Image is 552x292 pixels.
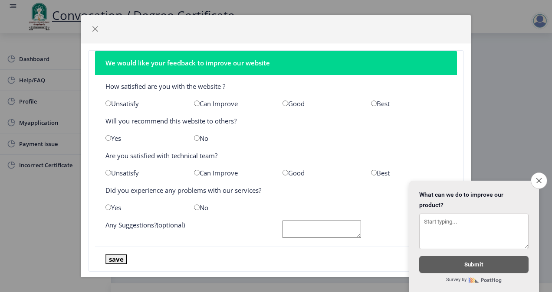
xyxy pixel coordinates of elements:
button: save [105,254,127,264]
div: Any Suggestions?(optional) [99,221,276,240]
div: How satisfied are you with the website ? [99,82,453,91]
div: Good [276,99,365,108]
div: Will you recommend this website to others? [99,117,453,125]
div: Can Improve [187,169,276,177]
div: Did you experience any problems with our services? [99,186,453,195]
div: Can Improve [187,99,276,108]
nb-card-header: We would like your feedback to improve our website [95,51,457,75]
div: Best [365,99,453,108]
div: No [187,134,276,143]
div: Yes [99,134,187,143]
div: No [187,203,276,212]
div: Best [365,169,453,177]
div: Are you satisfied with technical team? [99,151,453,160]
div: Unsatisfy [99,99,187,108]
div: Unsatisfy [99,169,187,177]
div: Yes [99,203,187,212]
div: Good [276,169,365,177]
